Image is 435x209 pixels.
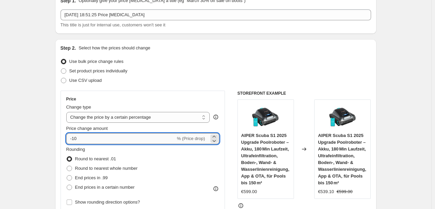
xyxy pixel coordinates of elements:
span: End prices in .99 [75,175,108,180]
input: -15 [66,133,176,144]
span: Show rounding direction options? [75,200,140,205]
input: 30% off holiday sale [61,9,371,20]
h6: STOREFRONT EXAMPLE [237,91,371,96]
h3: Price [66,96,76,102]
span: Round to nearest whole number [75,166,138,171]
span: Use bulk price change rules [69,59,123,64]
span: AIPER Scuba S1 2025 Upgrade Poolroboter – Akku, 180 Min Laufzeit, Ultrafeinfiltration, Boden-, Wa... [318,133,366,185]
span: This title is just for internal use, customers won't see it [61,22,165,27]
img: 71A4qnh0U2L_80x.jpg [252,103,279,130]
span: Use CSV upload [69,78,102,83]
p: Select how the prices should change [78,45,150,51]
span: Rounding [66,147,85,152]
span: Price change amount [66,126,108,131]
h2: Step 2. [61,45,76,51]
span: % (Price drop) [177,136,205,141]
div: €599.00 [241,188,257,195]
strike: €599.00 [337,188,352,195]
span: End prices in a certain number [75,185,135,190]
div: €539.10 [318,188,334,195]
span: Set product prices individually [69,68,128,73]
span: AIPER Scuba S1 2025 Upgrade Poolroboter – Akku, 180 Min Laufzeit, Ultrafeinfiltration, Boden-, Wa... [241,133,290,185]
img: 71A4qnh0U2L_80x.jpg [329,103,356,130]
span: Change type [66,104,91,110]
span: Round to nearest .01 [75,156,116,161]
div: help [212,114,219,120]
